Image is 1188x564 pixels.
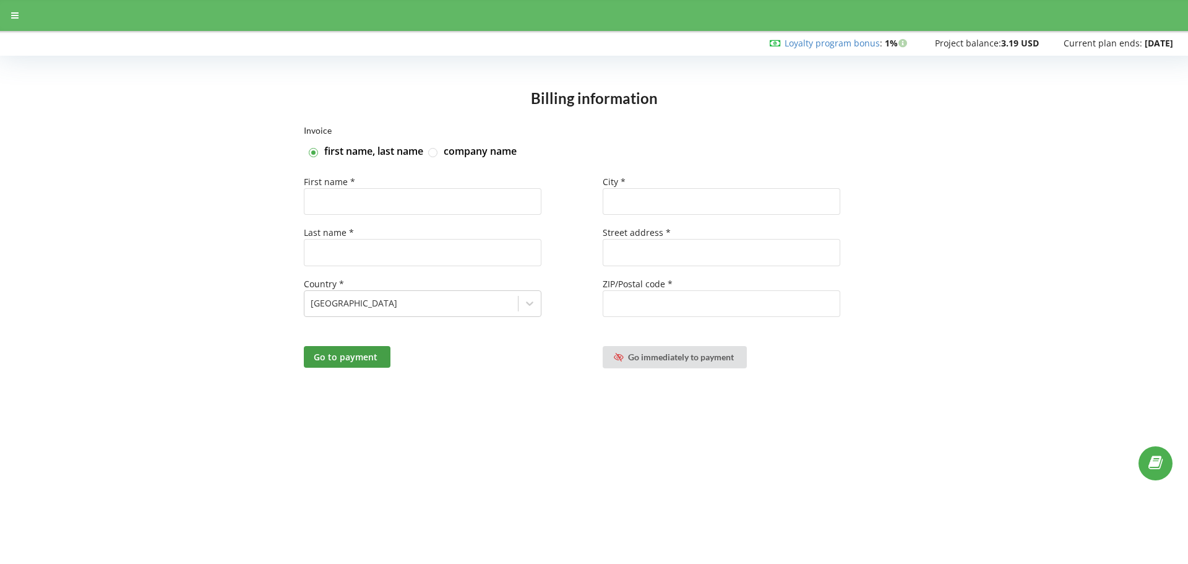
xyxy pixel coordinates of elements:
span: Project balance: [935,37,1001,49]
span: Current plan ends: [1064,37,1142,49]
span: Last name * [304,227,354,238]
span: ZIP/Postal code * [603,278,673,290]
span: First name * [304,176,355,188]
span: Go immediately to payment [628,352,734,362]
strong: 3.19 USD [1001,37,1039,49]
span: Country * [304,278,344,290]
span: Go to payment [314,351,377,363]
span: City * [603,176,626,188]
label: first name, last name [324,145,423,158]
span: Invoice [304,125,332,136]
span: : [785,37,882,49]
strong: [DATE] [1145,37,1173,49]
span: Billing information [531,89,658,107]
a: Go immediately to payment [603,346,747,368]
button: Go to payment [304,346,390,368]
strong: 1% [885,37,910,49]
a: Loyalty program bonus [785,37,880,49]
span: Street address * [603,227,671,238]
label: company name [444,145,517,158]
